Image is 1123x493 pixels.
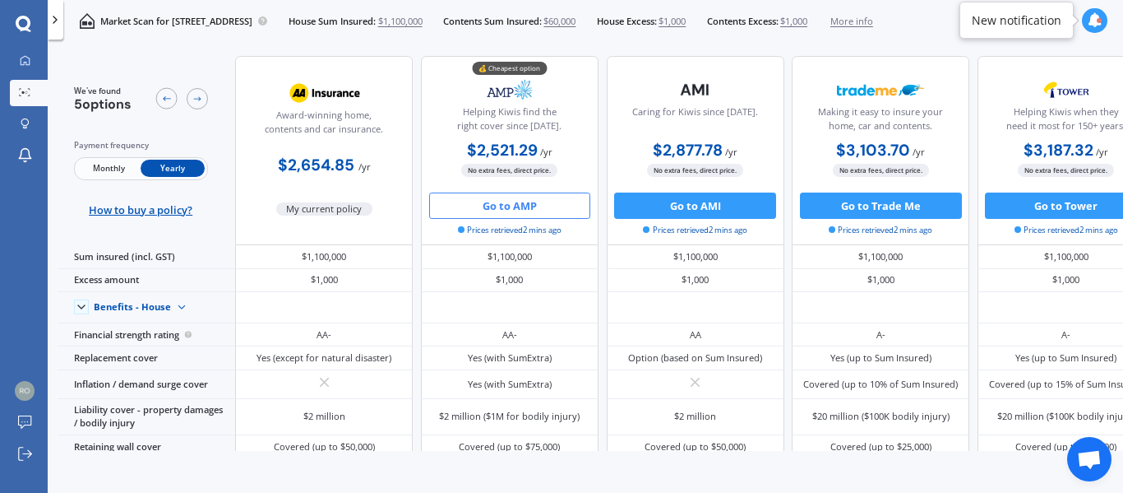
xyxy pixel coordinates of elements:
[58,269,235,292] div: Excess amount
[632,105,758,138] div: Caring for Kiwis since [DATE].
[421,245,598,268] div: $1,100,000
[830,15,873,28] span: More info
[607,245,784,268] div: $1,100,000
[58,323,235,346] div: Financial strength rating
[628,351,762,365] div: Option (based on Sum Insured)
[429,193,591,219] button: Go to AMP
[281,77,368,109] img: AA.webp
[432,105,587,138] div: Helping Kiwis find the right cover since [DATE].
[317,328,331,342] div: AA-
[830,351,931,365] div: Yes (up to Sum Insured)
[1015,351,1116,365] div: Yes (up to Sum Insured)
[94,301,171,313] div: Benefits - House
[76,160,141,177] span: Monthly
[502,328,517,342] div: AA-
[421,269,598,292] div: $1,000
[653,140,723,160] b: $2,877.78
[812,410,950,423] div: $20 million ($100K bodily injury)
[256,351,391,365] div: Yes (except for natural disaster)
[358,160,371,173] span: / yr
[1067,437,1111,481] div: Open chat
[468,378,552,391] div: Yes (with SumExtra)
[725,146,737,158] span: / yr
[468,351,552,365] div: Yes (with SumExtra)
[171,297,192,319] img: Benefit content down
[876,328,885,342] div: A-
[58,346,235,370] div: Replacement cover
[459,440,560,453] div: Covered (up to $75,000)
[247,109,401,142] div: Award-winning home, contents and car insurance.
[607,269,784,292] div: $1,000
[466,73,553,106] img: AMP.webp
[235,245,413,268] div: $1,100,000
[1015,440,1116,453] div: Covered (up to $50,000)
[58,370,235,399] div: Inflation / demand surge cover
[1014,225,1118,236] span: Prices retrieved 2 mins ago
[100,15,252,28] p: Market Scan for [STREET_ADDRESS]
[303,410,345,423] div: $2 million
[472,62,547,75] div: 💰 Cheapest option
[652,73,739,106] img: AMI-text-1.webp
[836,140,910,160] b: $3,103.70
[913,146,925,158] span: / yr
[614,193,776,219] button: Go to AMI
[274,440,375,453] div: Covered (up to $50,000)
[278,155,354,175] b: $2,654.85
[1024,140,1093,160] b: $3,187.32
[443,15,542,28] span: Contents Sum Insured:
[659,15,686,28] span: $1,000
[543,15,575,28] span: $60,000
[289,15,376,28] span: House Sum Insured:
[833,164,929,176] span: No extra fees, direct price.
[1061,328,1070,342] div: A-
[645,440,746,453] div: Covered (up to $50,000)
[1018,164,1114,176] span: No extra fees, direct price.
[74,86,132,97] span: We've found
[647,164,743,176] span: No extra fees, direct price.
[89,203,192,216] span: How to buy a policy?
[792,245,969,268] div: $1,100,000
[467,140,538,160] b: $2,521.29
[540,146,552,158] span: / yr
[803,378,958,391] div: Covered (up to 10% of Sum Insured)
[235,269,413,292] div: $1,000
[780,15,807,28] span: $1,000
[79,13,95,29] img: home-and-contents.b802091223b8502ef2dd.svg
[1096,146,1108,158] span: / yr
[439,410,580,423] div: $2 million ($1M for bodily injury)
[461,164,557,176] span: No extra fees, direct price.
[690,328,701,342] div: AA
[829,225,932,236] span: Prices retrieved 2 mins ago
[378,15,423,28] span: $1,100,000
[803,105,958,138] div: Making it easy to insure your home, car and contents.
[15,381,35,401] img: 3123bce68b76ec30fe0c1a4346d8ac0d
[972,12,1061,29] div: New notification
[74,95,132,113] span: 5 options
[707,15,779,28] span: Contents Excess:
[458,225,561,236] span: Prices retrieved 2 mins ago
[597,15,657,28] span: House Excess:
[276,202,373,216] span: My current policy
[74,139,208,152] div: Payment frequency
[141,160,205,177] span: Yearly
[58,245,235,268] div: Sum insured (incl. GST)
[58,435,235,458] div: Retaining wall cover
[830,440,931,453] div: Covered (up to $25,000)
[58,399,235,435] div: Liability cover - property damages / bodily injury
[643,225,746,236] span: Prices retrieved 2 mins ago
[1023,73,1110,106] img: Tower.webp
[837,73,924,106] img: Trademe.webp
[792,269,969,292] div: $1,000
[674,410,716,423] div: $2 million
[800,193,962,219] button: Go to Trade Me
